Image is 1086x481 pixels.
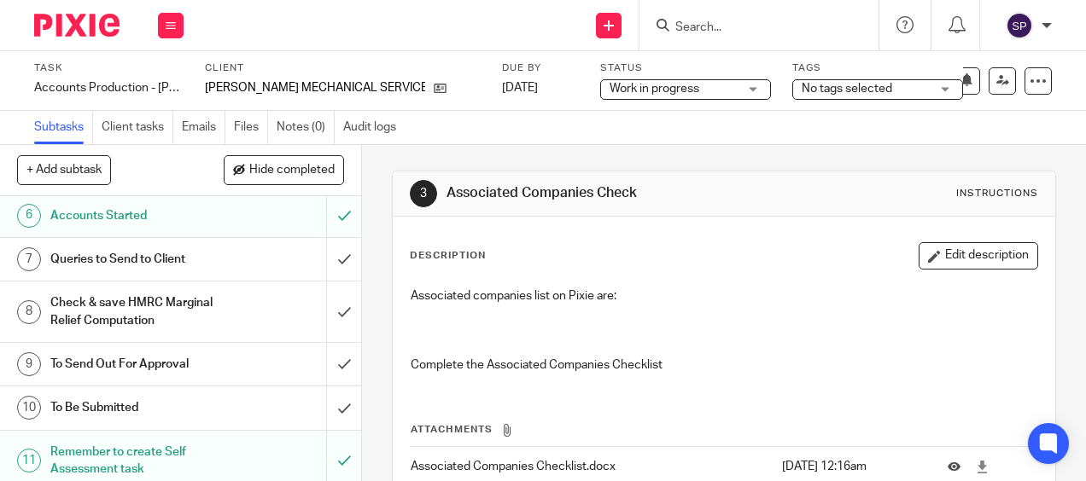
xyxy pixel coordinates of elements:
span: [DATE] [502,82,538,94]
button: + Add subtask [17,155,111,184]
div: 9 [17,352,41,376]
label: Client [205,61,481,75]
h1: To Be Submitted [50,395,223,420]
a: Notes (0) [277,111,335,144]
div: 8 [17,300,41,324]
span: Attachments [411,425,493,434]
label: Due by [502,61,579,75]
span: No tags selected [802,83,892,95]
a: Download [976,458,989,475]
label: Tags [792,61,963,75]
p: [DATE] 12:16am [782,458,922,475]
div: 3 [410,180,437,207]
div: 11 [17,449,41,472]
p: Associated Companies Checklist.docx [411,458,773,475]
div: 7 [17,247,41,271]
img: Pixie [34,14,120,37]
div: 6 [17,204,41,228]
p: Description [410,249,486,263]
h1: To Send Out For Approval [50,351,223,377]
button: Hide completed [224,155,344,184]
input: Search [674,20,827,36]
img: svg%3E [1006,12,1033,39]
a: Subtasks [34,111,93,144]
div: Accounts Production - [PERSON_NAME] [34,79,184,96]
div: Instructions [956,187,1038,200]
p: [PERSON_NAME] MECHANICAL SERVICES LTD [205,79,425,96]
span: Work in progress [610,83,699,95]
button: Edit description [919,242,1038,269]
a: Files [234,111,268,144]
p: Complete the Associated Companies Checklist [411,339,1036,374]
a: Emails [182,111,225,144]
h1: Accounts Started [50,203,223,229]
div: 10 [17,396,41,420]
h1: Queries to Send to Client [50,246,223,272]
a: Audit logs [343,111,405,144]
h1: Check & save HMRC Marginal Relief Computation [50,290,223,333]
label: Status [600,61,771,75]
label: Task [34,61,184,75]
a: Client tasks [102,111,173,144]
p: Associated companies list on Pixie are: [411,287,1036,304]
span: Hide completed [249,164,335,177]
h1: Associated Companies Check [447,184,761,202]
div: Accounts Production - Sarah [34,79,184,96]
